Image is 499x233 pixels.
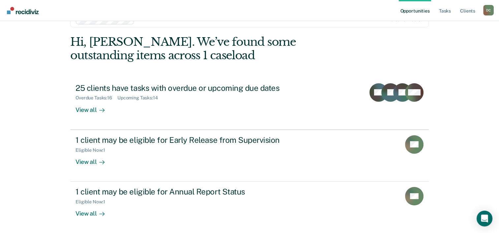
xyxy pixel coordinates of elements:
[70,35,357,62] div: Hi, [PERSON_NAME]. We’ve found some outstanding items across 1 caseload
[483,5,494,15] button: Profile dropdown button
[76,101,112,114] div: View all
[7,7,39,14] img: Recidiviz
[70,130,429,182] a: 1 client may be eligible for Early Release from SupervisionEligible Now:1View all
[76,83,307,93] div: 25 clients have tasks with overdue or upcoming due dates
[477,211,492,226] div: Open Intercom Messenger
[483,5,494,15] div: D C
[76,135,307,145] div: 1 client may be eligible for Early Release from Supervision
[76,205,112,218] div: View all
[76,199,110,205] div: Eligible Now : 1
[76,153,112,166] div: View all
[76,95,117,101] div: Overdue Tasks : 16
[70,78,429,130] a: 25 clients have tasks with overdue or upcoming due datesOverdue Tasks:16Upcoming Tasks:14View all
[76,187,307,196] div: 1 client may be eligible for Annual Report Status
[117,95,163,101] div: Upcoming Tasks : 14
[76,147,110,153] div: Eligible Now : 1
